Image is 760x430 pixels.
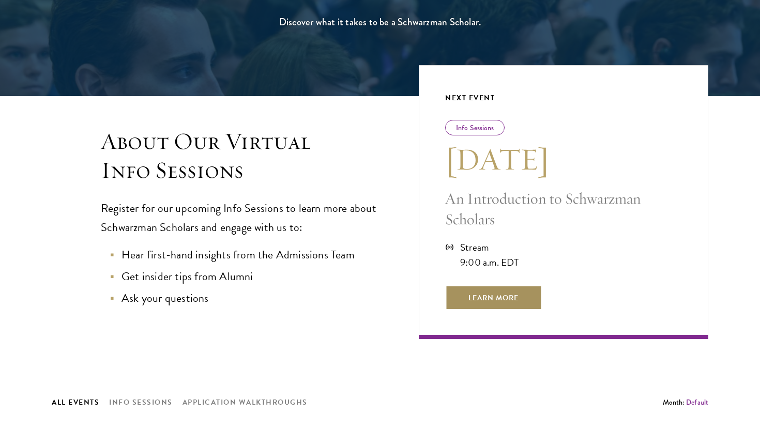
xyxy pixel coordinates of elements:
a: Next Event Info Sessions [DATE] An Introduction to Schwarzman Scholars Stream 9:00 a.m. EDT Learn... [419,65,708,339]
li: Get insider tips from Alumni [111,267,377,286]
button: Application Walkthroughs [183,396,308,409]
h3: [DATE] [445,141,682,178]
h3: About Our Virtual Info Sessions [101,127,377,185]
div: Next Event [445,91,682,104]
p: An Introduction to Schwarzman Scholars [445,188,682,229]
h1: Discover what it takes to be a Schwarzman Scholar. [202,13,558,30]
li: Ask your questions [111,289,377,308]
button: Default [686,397,708,408]
span: Month: [663,397,685,407]
li: Hear first-hand insights from the Admissions Team [111,245,377,265]
p: Register for our upcoming Info Sessions to learn more about Schwarzman Scholars and engage with u... [101,199,377,237]
span: Learn More [445,285,542,310]
div: Stream [460,240,519,255]
div: 9:00 a.m. EDT [460,255,519,270]
button: All Events [52,396,99,409]
button: Info Sessions [109,396,173,409]
div: Info Sessions [445,120,505,135]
